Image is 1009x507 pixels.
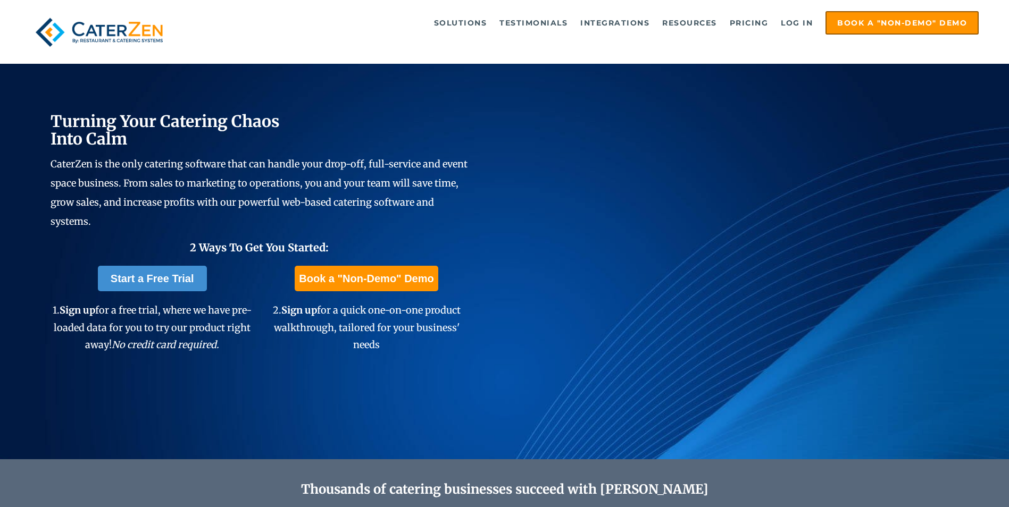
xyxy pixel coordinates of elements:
h2: Thousands of catering businesses succeed with [PERSON_NAME] [101,482,908,497]
span: 2 Ways To Get You Started: [190,241,329,254]
a: Solutions [429,12,493,33]
a: Book a "Non-Demo" Demo [825,11,979,35]
a: Resources [657,12,722,33]
div: Navigation Menu [193,11,979,35]
a: Book a "Non-Demo" Demo [295,266,438,291]
a: Pricing [724,12,774,33]
span: 2. for a quick one-on-one product walkthrough, tailored for your business' needs [273,304,461,351]
span: Sign up [281,304,317,316]
span: CaterZen is the only catering software that can handle your drop-off, full-service and event spac... [51,158,468,227]
a: Start a Free Trial [98,266,207,291]
span: Turning Your Catering Chaos Into Calm [51,111,280,149]
span: Sign up [60,304,95,316]
img: caterzen [30,11,168,53]
em: No credit card required. [112,339,219,351]
span: 1. for a free trial, where we have pre-loaded data for you to try our product right away! [53,304,252,351]
a: Log in [775,12,818,33]
iframe: Help widget launcher [914,466,997,495]
a: Testimonials [494,12,573,33]
a: Integrations [575,12,655,33]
